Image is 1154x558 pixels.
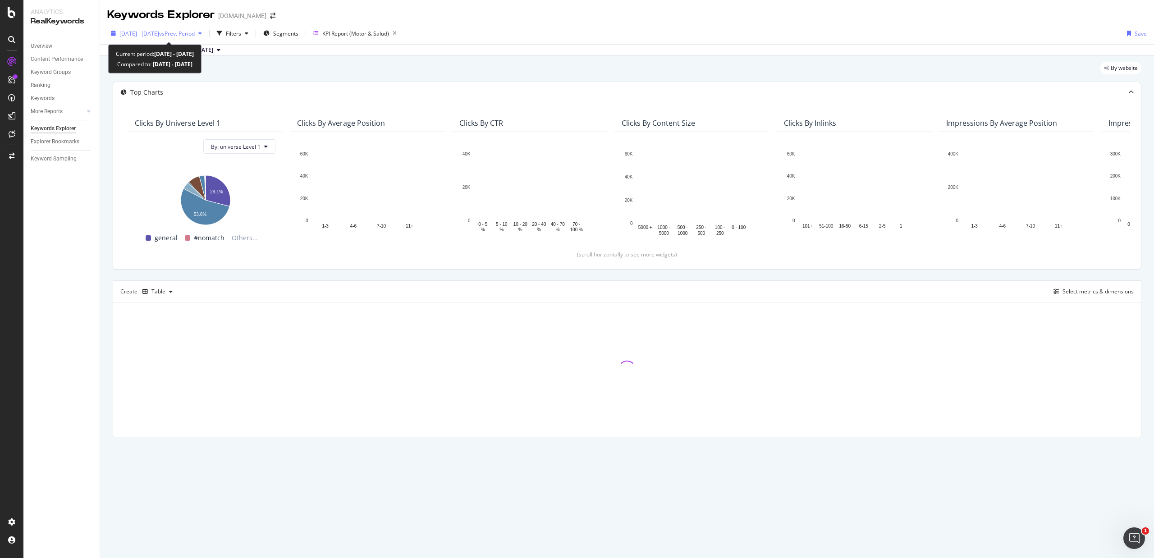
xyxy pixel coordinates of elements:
text: 10 - 20 [513,222,528,227]
text: 0 [956,218,958,223]
a: Overview [31,41,93,51]
a: Keyword Sampling [31,154,93,164]
div: Save [1135,30,1147,37]
text: 40K [787,174,795,179]
div: Compared to: [117,59,192,69]
text: 0 [1118,218,1121,223]
text: 40K [300,174,308,179]
text: 4-6 [350,224,357,229]
div: RealKeywords [31,16,92,27]
text: 1000 - [658,225,670,230]
text: 200K [1110,174,1121,179]
text: % [537,228,541,233]
a: Keywords Explorer [31,124,93,133]
button: Filters [213,26,252,41]
text: 101+ [802,224,813,229]
button: [DATE] [192,45,224,55]
text: 60K [787,151,795,156]
div: legacy label [1100,62,1141,74]
text: 1 [900,224,902,229]
text: 20K [787,196,795,201]
div: Clicks By Inlinks [784,119,836,128]
span: Others... [228,233,261,243]
text: % [518,228,522,233]
div: Current period: [116,49,194,59]
text: 250 [716,231,724,236]
a: Content Performance [31,55,93,64]
text: % [481,228,485,233]
button: Table [139,284,176,299]
div: KPI Report (Motor & Salud) [322,30,389,37]
text: 200K [948,185,959,190]
text: 4-6 [999,224,1006,229]
text: 100 % [570,228,583,233]
button: KPI Report (Motor & Salud) [310,26,400,41]
text: 1-3 [971,224,978,229]
text: 0 [306,218,308,223]
text: 5000 + [638,225,652,230]
text: 40 - 70 [551,222,565,227]
div: Impressions By Average Position [946,119,1057,128]
text: 20K [300,196,308,201]
text: 40K [625,175,633,180]
a: Keywords [31,94,93,103]
div: Clicks By universe Level 1 [135,119,220,128]
svg: A chart. [622,149,762,237]
div: Keywords Explorer [107,7,215,23]
span: [DATE] - [DATE] [119,30,159,37]
text: 0 [792,218,795,223]
text: 500 [697,231,705,236]
svg: A chart. [297,149,438,233]
button: By: universe Level 1 [203,139,275,154]
div: Explorer Bookmarks [31,137,79,146]
text: 7-10 [377,224,386,229]
div: Table [151,289,165,294]
text: 20 - 40 [532,222,546,227]
span: 2025 Jul. 31st [196,46,213,54]
text: 300K [1110,151,1121,156]
text: 20K [463,185,471,190]
b: [DATE] - [DATE] [151,60,192,68]
text: % [556,228,560,233]
div: Analytics [31,7,92,16]
text: 0 - 5 [478,222,487,227]
text: 11+ [1055,224,1062,229]
text: 29.1% [210,189,223,194]
div: Ranking [31,81,50,90]
div: Create [120,284,176,299]
text: 100 - [715,225,725,230]
div: More Reports [31,107,63,116]
a: Explorer Bookmarks [31,137,93,146]
div: Keywords [31,94,55,103]
button: Segments [260,26,302,41]
text: 16-50 [839,224,851,229]
svg: A chart. [459,149,600,233]
text: 53.6% [194,212,206,217]
svg: A chart. [946,149,1087,233]
text: 7-10 [1026,224,1035,229]
a: More Reports [31,107,84,116]
text: 60K [625,151,633,156]
text: 20K [625,198,633,203]
div: Filters [226,30,241,37]
text: 70 - [572,222,580,227]
text: 400K [948,151,959,156]
div: Clicks By Average Position [297,119,385,128]
div: [DOMAIN_NAME] [218,11,266,20]
div: Content Performance [31,55,83,64]
div: arrow-right-arrow-left [270,13,275,19]
text: 1000 [678,231,688,236]
span: #nomatch [194,233,224,243]
text: 60K [300,151,308,156]
div: A chart. [784,149,925,233]
text: 0 [630,221,633,226]
span: 1 [1142,527,1149,535]
svg: A chart. [135,171,275,226]
text: 2-5 [879,224,886,229]
text: 0 - 100 [732,225,746,230]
